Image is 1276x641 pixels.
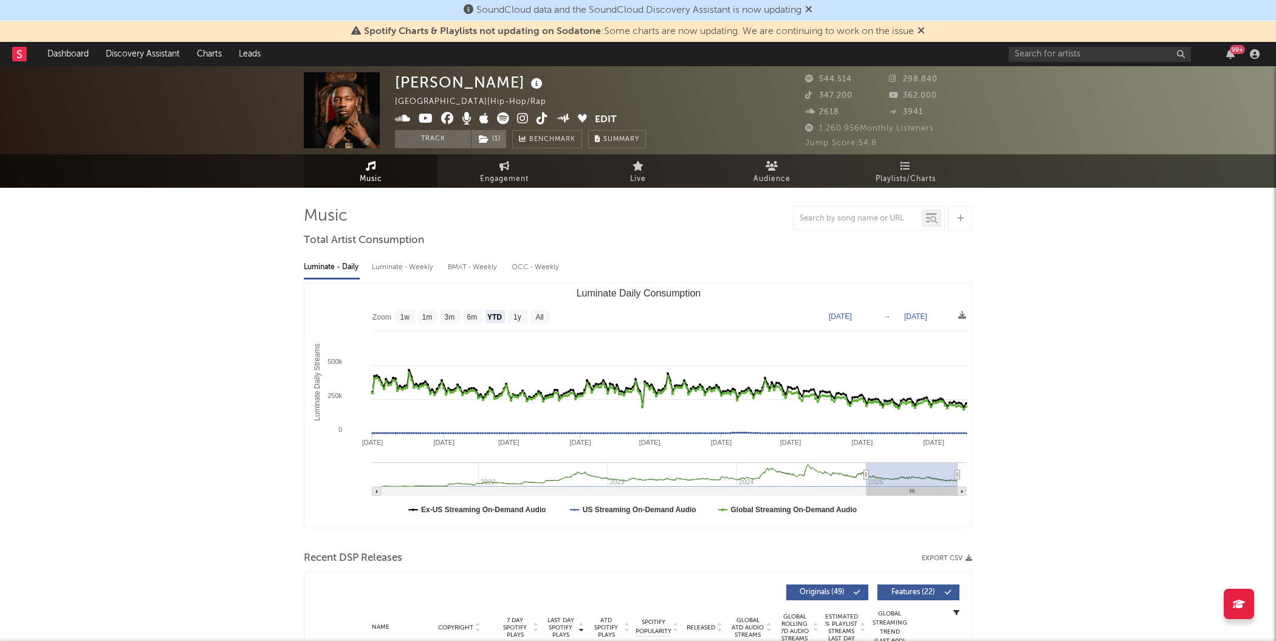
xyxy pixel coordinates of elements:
button: Track [395,130,471,148]
text: → [883,312,891,321]
button: 99+ [1226,49,1235,59]
span: ATD Spotify Plays [590,617,622,639]
button: Edit [595,112,617,128]
span: Global ATD Audio Streams [731,617,764,639]
text: 1y [513,313,521,321]
span: Spotify Popularity [636,618,671,636]
a: Playlists/Charts [839,154,972,188]
a: Music [304,154,437,188]
text: [DATE] [362,439,383,446]
text: [DATE] [852,439,873,446]
text: 3m [445,313,455,321]
a: Audience [705,154,839,188]
input: Search for artists [1009,47,1191,62]
text: [DATE] [711,439,732,446]
span: Playlists/Charts [876,172,936,187]
text: Ex-US Streaming On-Demand Audio [421,506,546,514]
span: Music [360,172,382,187]
div: [PERSON_NAME] [395,72,546,92]
a: Benchmark [512,130,582,148]
div: BMAT - Weekly [448,257,499,278]
span: Spotify Charts & Playlists not updating on Sodatone [364,27,601,36]
svg: Luminate Daily Consumption [304,283,972,526]
span: 347.200 [805,92,852,100]
text: Zoom [372,313,391,321]
span: 1.260.956 Monthly Listeners [805,125,934,132]
span: SoundCloud data and the SoundCloud Discovery Assistant is now updating [476,5,801,15]
text: [DATE] [434,439,455,446]
span: 7 Day Spotify Plays [499,617,531,639]
button: (1) [472,130,506,148]
div: 99 + [1230,45,1245,54]
a: Charts [188,42,230,66]
a: Live [571,154,705,188]
text: 1m [422,313,433,321]
span: Dismiss [918,27,925,36]
span: Last Day Spotify Plays [544,617,577,639]
span: Originals ( 49 ) [794,589,850,596]
div: [GEOGRAPHIC_DATA] | Hip-Hop/Rap [395,95,560,109]
span: 2618 [805,108,839,116]
div: OCC - Weekly [512,257,560,278]
span: Dismiss [805,5,812,15]
button: Features(22) [877,584,959,600]
span: Features ( 22 ) [885,589,941,596]
span: Audience [753,172,791,187]
a: Discovery Assistant [97,42,188,66]
text: [DATE] [780,439,801,446]
text: 0 [338,426,342,433]
text: [DATE] [498,439,520,446]
text: 500k [328,358,342,365]
span: 362.000 [889,92,937,100]
text: [DATE] [639,439,660,446]
text: 1w [400,313,410,321]
text: Global Streaming On-Demand Audio [731,506,857,514]
span: Recent DSP Releases [304,551,402,566]
span: Benchmark [529,132,575,147]
div: Name [341,623,420,632]
span: Summary [603,136,639,143]
div: Luminate - Daily [304,257,360,278]
span: Released [687,624,715,631]
text: Luminate Daily Streams [313,343,321,420]
button: Originals(49) [786,584,868,600]
a: Leads [230,42,269,66]
text: All [535,313,543,321]
span: ( 1 ) [471,130,507,148]
span: 298.840 [889,75,938,83]
text: 6m [467,313,478,321]
text: Luminate Daily Consumption [577,288,701,298]
text: [DATE] [904,312,927,321]
div: Luminate - Weekly [372,257,436,278]
text: [DATE] [829,312,852,321]
span: Total Artist Consumption [304,233,424,248]
text: US Streaming On-Demand Audio [583,506,696,514]
input: Search by song name or URL [794,214,922,224]
span: Engagement [480,172,529,187]
span: Live [630,172,646,187]
button: Summary [588,130,646,148]
text: [DATE] [570,439,591,446]
text: 250k [328,392,342,399]
a: Engagement [437,154,571,188]
text: [DATE] [923,439,944,446]
text: YTD [487,313,502,321]
a: Dashboard [39,42,97,66]
span: 544.514 [805,75,852,83]
span: Jump Score: 54.8 [805,139,877,147]
span: : Some charts are now updating. We are continuing to work on the issue [364,27,914,36]
span: 3941 [889,108,923,116]
button: Export CSV [922,555,972,562]
span: Copyright [438,624,473,631]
